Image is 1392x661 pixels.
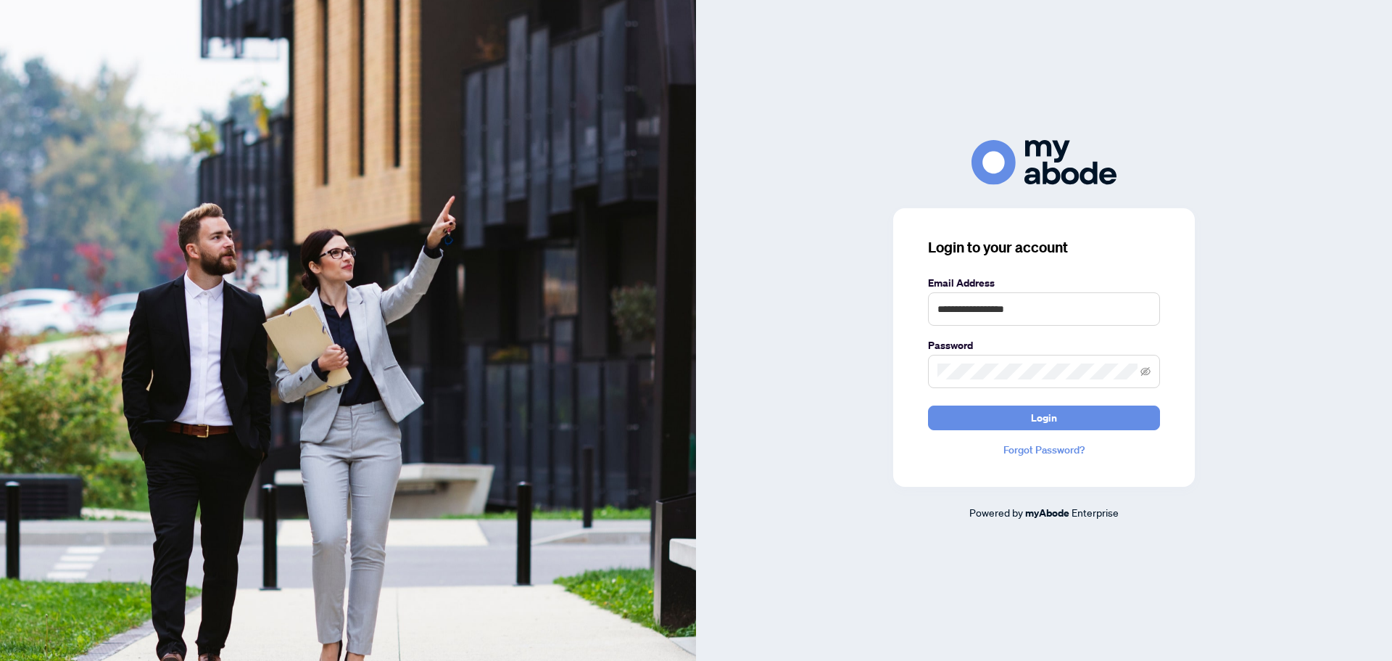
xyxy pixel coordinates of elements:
[928,237,1160,258] h3: Login to your account
[928,406,1160,430] button: Login
[1072,506,1119,519] span: Enterprise
[969,506,1023,519] span: Powered by
[928,337,1160,353] label: Password
[928,275,1160,291] label: Email Address
[1031,406,1057,430] span: Login
[928,442,1160,458] a: Forgot Password?
[971,140,1116,184] img: ma-logo
[1140,366,1151,377] span: eye-invisible
[1025,505,1069,521] a: myAbode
